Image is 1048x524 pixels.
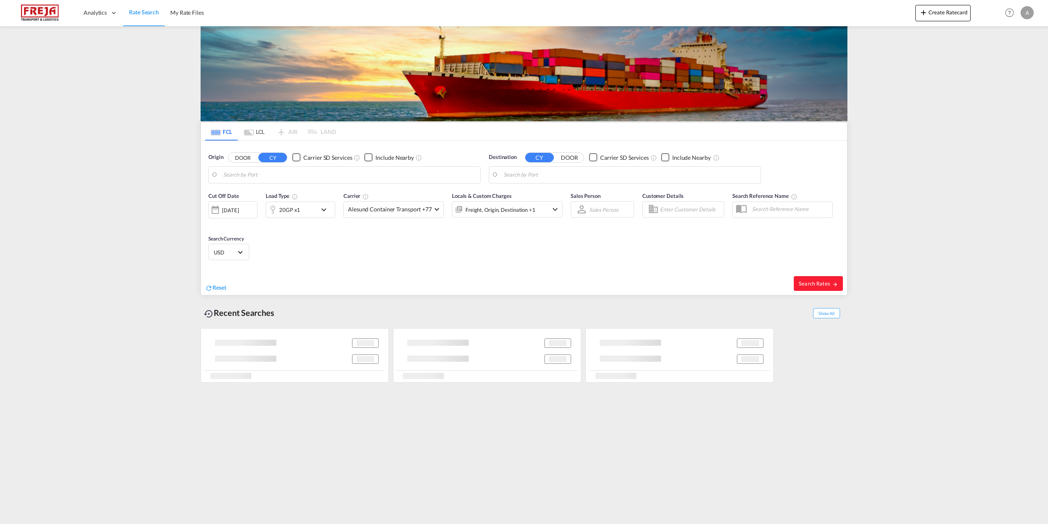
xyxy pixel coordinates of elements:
div: A [1021,6,1034,19]
span: Analytics [84,9,107,17]
img: LCL+%26+FCL+BACKGROUND.png [201,26,847,121]
input: Search by Port [223,169,476,181]
span: Help [1003,6,1016,20]
input: Search by Port [504,169,757,181]
md-icon: Unchecked: Ignores neighbouring ports when fetching rates.Checked : Includes neighbouring ports w... [416,154,422,161]
md-checkbox: Checkbox No Ink [364,153,414,162]
button: icon-plus 400-fgCreate Ratecard [915,5,971,21]
div: Origin DOOR CY Checkbox No InkUnchecked: Search for CY (Container Yard) services for all selected... [201,141,847,295]
span: Rate Search [129,9,159,16]
md-icon: icon-chevron-down [319,205,333,215]
md-tab-item: LCL [238,122,271,141]
span: Alesund Container Transport +77 [348,205,432,213]
div: [DATE] [208,201,257,218]
span: Sales Person [571,193,601,199]
input: Search Reference Name [748,203,832,215]
div: Recent Searches [201,304,278,322]
md-icon: The selected Trucker/Carrierwill be displayed in the rate results If the rates are from another f... [362,193,369,200]
md-icon: icon-arrow-right [832,281,838,287]
div: Include Nearby [672,154,711,162]
div: Carrier SD Services [600,154,649,162]
md-icon: Unchecked: Search for CY (Container Yard) services for all selected carriers.Checked : Search for... [354,154,360,161]
md-icon: icon-plus 400-fg [919,7,928,17]
div: [DATE] [222,206,239,214]
span: Reset [212,284,226,291]
md-select: Select Currency: $ USDUnited States Dollar [213,246,245,258]
div: Help [1003,6,1021,20]
span: Load Type [266,193,298,199]
md-icon: icon-refresh [205,284,212,292]
input: Enter Customer Details [660,203,721,215]
div: 20GP x1 [279,204,300,215]
md-icon: icon-backup-restore [204,309,214,319]
span: Locals & Custom Charges [452,193,512,199]
div: icon-refreshReset [205,284,226,293]
div: Include Nearby [375,154,414,162]
span: Carrier [343,193,369,199]
md-checkbox: Checkbox No Ink [589,153,649,162]
md-datepicker: Select [208,218,215,229]
div: Carrier SD Services [303,154,352,162]
md-icon: Your search will be saved by the below given name [791,193,797,200]
span: Show All [813,308,840,318]
span: Search Reference Name [732,193,797,199]
span: Destination [489,153,517,161]
button: Search Ratesicon-arrow-right [794,276,843,291]
md-icon: Unchecked: Search for CY (Container Yard) services for all selected carriers.Checked : Search for... [650,154,657,161]
span: Search Rates [799,280,838,287]
span: USD [214,249,237,256]
span: Cut Off Date [208,193,239,199]
md-icon: icon-information-outline [291,193,298,200]
md-icon: icon-chevron-down [550,204,560,214]
md-checkbox: Checkbox No Ink [661,153,711,162]
button: DOOR [228,153,257,162]
button: CY [258,153,287,162]
span: Origin [208,153,223,161]
md-tab-item: FCL [205,122,238,141]
md-icon: Unchecked: Ignores neighbouring ports when fetching rates.Checked : Includes neighbouring ports w... [713,154,720,161]
span: Search Currency [208,236,244,242]
md-checkbox: Checkbox No Ink [292,153,352,162]
span: Customer Details [642,193,684,199]
div: Freight Origin Destination Factory Stuffing [465,204,535,215]
div: Freight Origin Destination Factory Stuffingicon-chevron-down [452,201,562,218]
md-pagination-wrapper: Use the left and right arrow keys to navigate between tabs [205,122,336,141]
div: 20GP x1icon-chevron-down [266,202,335,218]
span: My Rate Files [170,9,204,16]
button: DOOR [555,153,584,162]
md-select: Sales Person [588,204,619,215]
img: 586607c025bf11f083711d99603023e7.png [12,4,68,22]
button: CY [525,153,554,162]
